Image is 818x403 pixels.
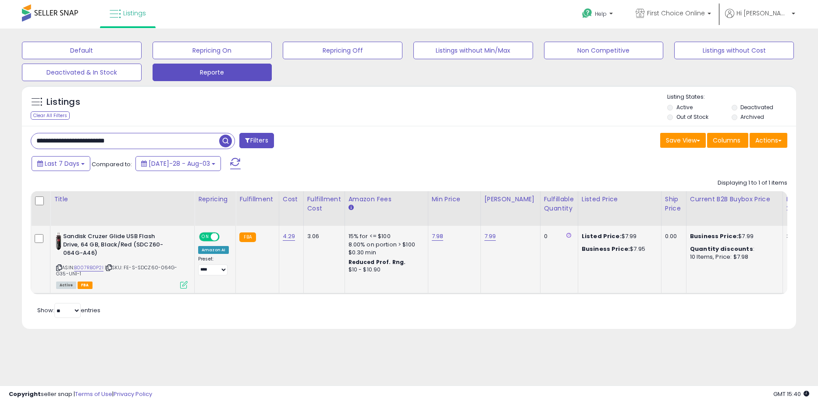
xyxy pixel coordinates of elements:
div: Repricing [198,195,232,204]
p: Listing States: [667,93,796,101]
span: Show: entries [37,306,100,314]
small: FBA [239,232,256,242]
label: Active [676,103,693,111]
div: Amazon AI [198,246,229,254]
button: Repricing On [153,42,272,59]
button: Filters [239,133,274,148]
span: Last 7 Days [45,159,79,168]
span: First Choice Online [647,9,705,18]
div: Title [54,195,191,204]
a: Terms of Use [75,390,112,398]
div: 0.00 [665,232,679,240]
button: Last 7 Days [32,156,90,171]
button: Repricing Off [283,42,402,59]
small: Amazon Fees. [349,204,354,212]
a: Hi [PERSON_NAME] [725,9,795,29]
div: seller snap | | [9,390,152,399]
div: Ship Price [665,195,683,213]
div: 8.00% on portion > $100 [349,241,421,249]
span: [DATE]-28 - Aug-03 [149,159,210,168]
a: Privacy Policy [114,390,152,398]
div: Clear All Filters [31,111,70,120]
div: $7.99 [690,232,776,240]
button: Actions [750,133,787,148]
b: Business Price: [690,232,738,240]
span: Compared to: [92,160,132,168]
span: ON [200,233,211,241]
button: Listings without Cost [674,42,794,59]
div: ASIN: [56,232,188,288]
div: $7.99 [582,232,654,240]
div: Listed Price [582,195,658,204]
span: Columns [713,136,740,145]
div: $7.95 [582,245,654,253]
span: 2025-08-11 15:40 GMT [773,390,809,398]
img: 31YxVK-oZ1S._SL40_.jpg [56,232,61,250]
div: $10 - $10.90 [349,266,421,274]
span: FBA [78,282,92,289]
span: Listings [123,9,146,18]
i: Get Help [582,8,593,19]
button: Columns [707,133,748,148]
a: 7.99 [484,232,496,241]
div: Fulfillable Quantity [544,195,574,213]
button: Deactivated & In Stock [22,64,142,81]
span: OFF [218,233,232,241]
div: Displaying 1 to 1 of 1 items [718,179,787,187]
button: Reporte [153,64,272,81]
b: Business Price: [582,245,630,253]
strong: Copyright [9,390,41,398]
span: Hi [PERSON_NAME] [736,9,789,18]
span: All listings currently available for purchase on Amazon [56,282,76,289]
div: Min Price [432,195,477,204]
span: | SKU: FE-S-SDCZ60-064G-G35-UNI-1 [56,264,177,277]
button: Non Competitive [544,42,664,59]
a: 4.29 [283,232,295,241]
h5: Listings [46,96,80,108]
div: Preset: [198,256,229,276]
b: Quantity discounts [690,245,753,253]
div: : [690,245,776,253]
div: Current B2B Buybox Price [690,195,779,204]
b: Reduced Prof. Rng. [349,258,406,266]
div: 10 Items, Price: $7.98 [690,253,776,261]
div: 3.06 [307,232,338,240]
button: Save View [660,133,706,148]
a: 7.98 [432,232,444,241]
b: Sandisk Cruzer Glide USB Flash Drive, 64 GB, Black/Red (SDCZ60-064G-A46) [63,232,170,259]
div: Amazon Fees [349,195,424,204]
div: [PERSON_NAME] [484,195,537,204]
a: B007RB0P2I [74,264,103,271]
a: Help [575,1,622,29]
label: Archived [740,113,764,121]
div: Cost [283,195,300,204]
div: Fulfillment [239,195,275,204]
label: Out of Stock [676,113,708,121]
button: [DATE]-28 - Aug-03 [135,156,221,171]
div: 36% [786,232,815,240]
button: Default [22,42,142,59]
div: 0 [544,232,571,240]
div: $0.30 min [349,249,421,257]
b: Listed Price: [582,232,622,240]
button: Listings without Min/Max [413,42,533,59]
label: Deactivated [740,103,773,111]
div: 15% for <= $100 [349,232,421,240]
span: Help [595,10,607,18]
div: Fulfillment Cost [307,195,341,213]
